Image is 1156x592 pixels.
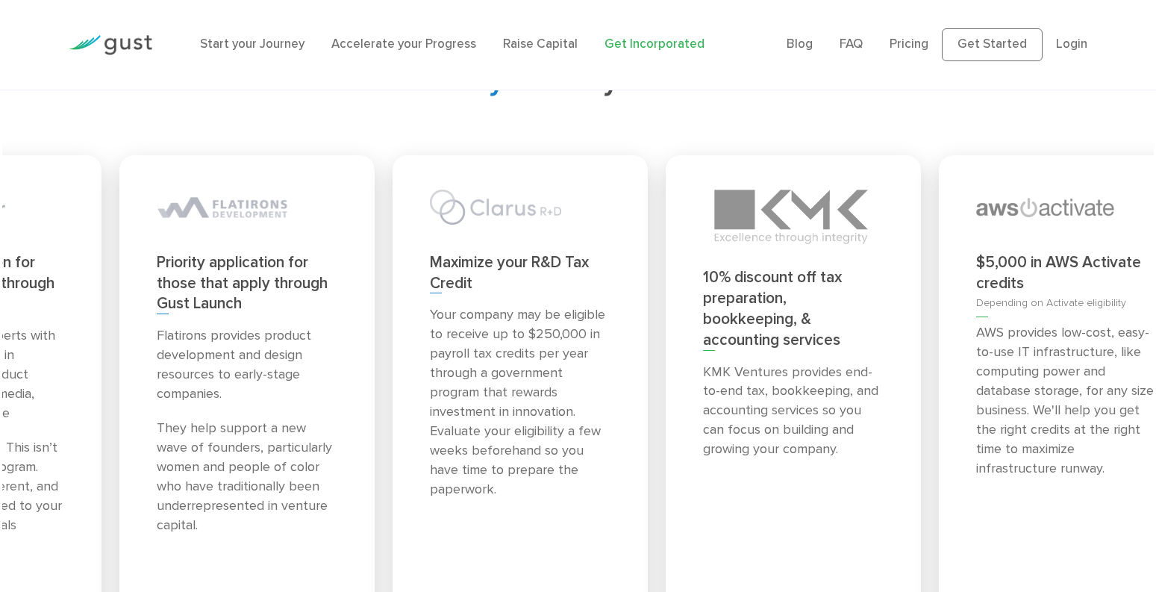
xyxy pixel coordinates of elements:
[200,37,304,52] a: Start your Journey
[503,37,578,52] a: Raise Capital
[703,178,884,252] img: KMK Ventures
[408,61,504,99] span: money
[157,419,337,535] p: They help support a new wave of founders, particularly women and people of color who have traditi...
[890,37,928,52] a: Pricing
[331,37,476,52] a: Accelerate your Progress
[942,28,1043,61] a: Get Started
[787,37,813,52] a: Blog
[157,252,337,315] div: Priority application for those that apply through Gust Launch
[703,267,884,351] div: 10% discount off tax preparation, bookkeeping, & accounting services
[430,178,561,237] img: Clarus
[430,305,610,499] p: Your company may be eligible to receive up to $250,000 in payroll tax credits per year through a ...
[430,252,610,294] div: Maximize your R&D Tax Credit
[976,296,1126,317] span: Depending on Activate eligibility
[604,37,704,52] a: Get Incorporated
[703,363,884,460] p: KMK Ventures provides end-to-end tax, bookkeeping, and accounting services so you can focus on bu...
[69,35,152,55] img: Gust Logo
[157,326,337,404] p: Flatirons provides product development and design resources to early-stage companies.
[840,37,863,52] a: FAQ
[976,178,1114,237] img: Aws
[1056,37,1087,52] a: Login
[157,178,288,237] img: Flatirons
